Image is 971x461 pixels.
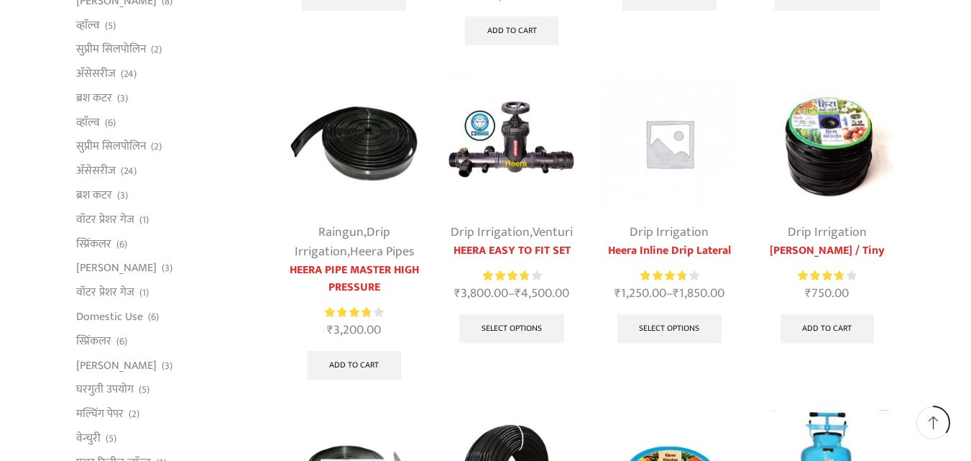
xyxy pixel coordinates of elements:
bdi: 750.00 [805,283,849,304]
a: अ‍ॅसेसरीज [76,62,116,86]
span: (5) [105,19,116,33]
a: Heera Inline Drip Lateral [602,242,737,260]
span: (2) [151,42,162,57]
span: (6) [116,334,127,349]
span: Rated out of 5 [798,268,842,283]
a: Add to cart: “Heera Flat Inline Drip Package For 1 Acre (Package of 10500)” [465,17,559,45]
a: Domestic Use [76,304,143,329]
div: Rated 3.80 out of 5 [798,268,856,283]
div: , [443,223,579,242]
span: (6) [116,237,127,252]
a: Raingun [318,222,364,243]
a: व्हाॅल्व [76,13,100,37]
span: (2) [129,407,139,421]
div: Rated 3.81 out of 5 [640,268,699,283]
span: ₹ [327,319,333,341]
img: Placeholder [602,76,737,211]
bdi: 4,500.00 [515,283,569,304]
span: ₹ [515,283,521,304]
img: Heera Flex Pipe [286,76,422,211]
span: ₹ [454,283,461,304]
span: (6) [148,310,159,324]
span: ₹ [615,283,621,304]
div: Rated 3.83 out of 5 [483,268,541,283]
div: , , [286,223,422,262]
a: [PERSON_NAME] / Tiny [759,242,895,260]
span: (3) [162,359,172,373]
a: सुप्रीम सिलपोलिन [76,37,146,62]
img: Heera Easy To Fit Set [443,76,579,211]
span: (5) [106,432,116,446]
a: Select options for “HEERA EASY TO FIT SET” [459,314,564,343]
span: – [443,284,579,303]
span: (2) [151,140,162,154]
a: सुप्रीम सिलपोलिन [76,134,146,159]
a: HEERA PIPE MASTER HIGH PRESSURE [286,262,422,296]
a: घरगुती उपयोग [76,378,134,402]
a: वॉटर प्रेशर गेज [76,280,134,305]
a: Select options for “Heera Inline Drip Lateral” [617,314,722,343]
span: (1) [139,286,149,300]
a: Venturi [533,222,573,243]
span: (1) [139,213,149,227]
span: ₹ [805,283,811,304]
a: अ‍ॅसेसरीज [76,159,116,183]
bdi: 1,850.00 [673,283,724,304]
a: Drip Irrigation [630,222,709,243]
span: Rated out of 5 [483,268,528,283]
a: Drip Irrigation [295,222,390,263]
span: (6) [105,116,116,130]
span: (3) [117,188,128,203]
a: Drip Irrigation [788,222,867,243]
span: – [602,284,737,303]
a: Heera Pipes [350,241,414,263]
a: वेन्चुरी [76,426,101,450]
span: ₹ [673,283,679,304]
span: Rated out of 5 [640,268,685,283]
img: Tiny Drip Lateral [759,76,895,211]
span: (5) [139,383,149,397]
bdi: 1,250.00 [615,283,666,304]
a: मल्चिंग पेपर [76,402,124,426]
a: स्प्रिंकलर [76,329,111,353]
a: ब्रश कटर [76,183,112,208]
a: [PERSON_NAME] [76,256,157,280]
span: (3) [162,261,172,275]
a: व्हाॅल्व [76,110,100,134]
a: Add to cart: “HEERA PIPE MASTER HIGH PRESSURE” [307,351,401,380]
a: Drip Irrigation [451,222,530,243]
span: (24) [121,67,137,81]
a: [PERSON_NAME] [76,353,157,378]
a: HEERA EASY TO FIT SET [443,242,579,260]
span: (3) [117,91,128,106]
a: वॉटर प्रेशर गेज [76,207,134,232]
a: ब्रश कटर [76,86,112,110]
div: Rated 3.86 out of 5 [325,305,383,320]
span: Rated out of 5 [325,305,370,320]
a: Add to cart: “Heera Nano / Tiny” [781,314,875,343]
a: स्प्रिंकलर [76,232,111,256]
span: (24) [121,164,137,178]
bdi: 3,200.00 [327,319,381,341]
bdi: 3,800.00 [454,283,508,304]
